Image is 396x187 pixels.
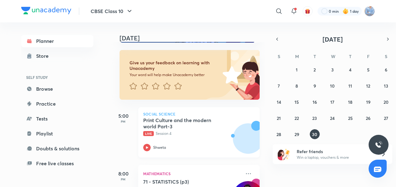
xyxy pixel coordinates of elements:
abbr: September 17, 2025 [330,99,334,105]
button: September 24, 2025 [328,113,337,123]
abbr: September 12, 2025 [366,83,370,89]
button: September 17, 2025 [328,97,337,107]
div: Store [36,52,52,60]
abbr: Wednesday [331,53,335,59]
button: September 22, 2025 [292,113,302,123]
button: September 23, 2025 [310,113,320,123]
abbr: September 5, 2025 [367,67,370,73]
a: Planner [21,35,93,47]
img: ttu [375,141,382,148]
abbr: September 25, 2025 [348,115,353,121]
abbr: Tuesday [313,53,316,59]
h5: 8:00 [111,170,136,177]
button: September 21, 2025 [274,113,284,123]
abbr: Friday [367,53,370,59]
abbr: September 21, 2025 [277,115,281,121]
abbr: September 2, 2025 [313,67,316,73]
abbr: September 30, 2025 [312,131,317,137]
img: avatar [305,8,310,14]
button: September 11, 2025 [345,81,355,91]
button: September 6, 2025 [381,65,391,75]
button: September 10, 2025 [328,81,337,91]
button: September 13, 2025 [381,81,391,91]
abbr: September 20, 2025 [384,99,389,105]
p: PM [111,120,136,123]
img: sukhneet singh sidhu [364,6,375,16]
button: September 29, 2025 [292,129,302,139]
button: September 3, 2025 [328,65,337,75]
abbr: September 1, 2025 [296,67,298,73]
button: September 28, 2025 [274,129,284,139]
abbr: September 10, 2025 [330,83,335,89]
abbr: September 8, 2025 [295,83,298,89]
abbr: September 28, 2025 [276,131,281,137]
h5: 5:00 [111,112,136,120]
span: Live [143,131,154,136]
p: Session 4 [143,131,241,136]
button: CBSE Class 10 [87,5,137,17]
abbr: September 26, 2025 [366,115,370,121]
img: streak [342,8,349,14]
button: September 16, 2025 [310,97,320,107]
a: Browse [21,83,93,95]
h5: Print Culture and the modern world Part-3 [143,117,221,130]
abbr: September 27, 2025 [384,115,388,121]
abbr: September 29, 2025 [295,131,299,137]
button: September 8, 2025 [292,81,302,91]
p: Mathematics [143,170,241,177]
button: September 9, 2025 [310,81,320,91]
abbr: September 4, 2025 [349,67,351,73]
a: Practice [21,98,93,110]
abbr: September 7, 2025 [278,83,280,89]
a: Free live classes [21,157,93,170]
button: September 12, 2025 [363,81,373,91]
button: September 27, 2025 [381,113,391,123]
p: PM [111,177,136,181]
button: September 26, 2025 [363,113,373,123]
button: September 5, 2025 [363,65,373,75]
button: September 1, 2025 [292,65,302,75]
button: September 20, 2025 [381,97,391,107]
img: referral [278,148,290,160]
abbr: September 15, 2025 [295,99,299,105]
button: September 25, 2025 [345,113,355,123]
button: [DATE] [281,35,384,43]
a: Store [21,50,93,62]
p: Win a laptop, vouchers & more [297,155,373,160]
abbr: September 13, 2025 [384,83,388,89]
p: Shweta [153,145,166,150]
img: feedback_image [201,50,260,100]
p: Your word will help make Unacademy better [130,72,220,77]
abbr: Monday [295,53,299,59]
a: Playlist [21,127,93,140]
abbr: September 3, 2025 [331,67,334,73]
abbr: September 16, 2025 [313,99,317,105]
button: September 19, 2025 [363,97,373,107]
abbr: September 11, 2025 [348,83,352,89]
abbr: September 22, 2025 [295,115,299,121]
button: September 4, 2025 [345,65,355,75]
a: Tests [21,112,93,125]
a: Doubts & solutions [21,142,93,155]
button: September 7, 2025 [274,81,284,91]
span: [DATE] [323,35,343,43]
abbr: Sunday [278,53,280,59]
button: September 15, 2025 [292,97,302,107]
abbr: September 6, 2025 [385,67,387,73]
abbr: September 19, 2025 [366,99,370,105]
abbr: Thursday [349,53,351,59]
h6: SELF STUDY [21,72,93,83]
button: September 2, 2025 [310,65,320,75]
abbr: September 23, 2025 [312,115,317,121]
button: September 14, 2025 [274,97,284,107]
button: September 30, 2025 [310,129,320,139]
abbr: September 14, 2025 [277,99,281,105]
h5: 71 - STATISTICS (p3) [143,179,221,185]
abbr: September 24, 2025 [330,115,335,121]
p: Social Science [143,112,255,116]
img: Company Logo [21,7,71,14]
button: September 18, 2025 [345,97,355,107]
h4: [DATE] [120,34,266,42]
abbr: September 18, 2025 [348,99,352,105]
h6: Refer friends [297,148,373,155]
